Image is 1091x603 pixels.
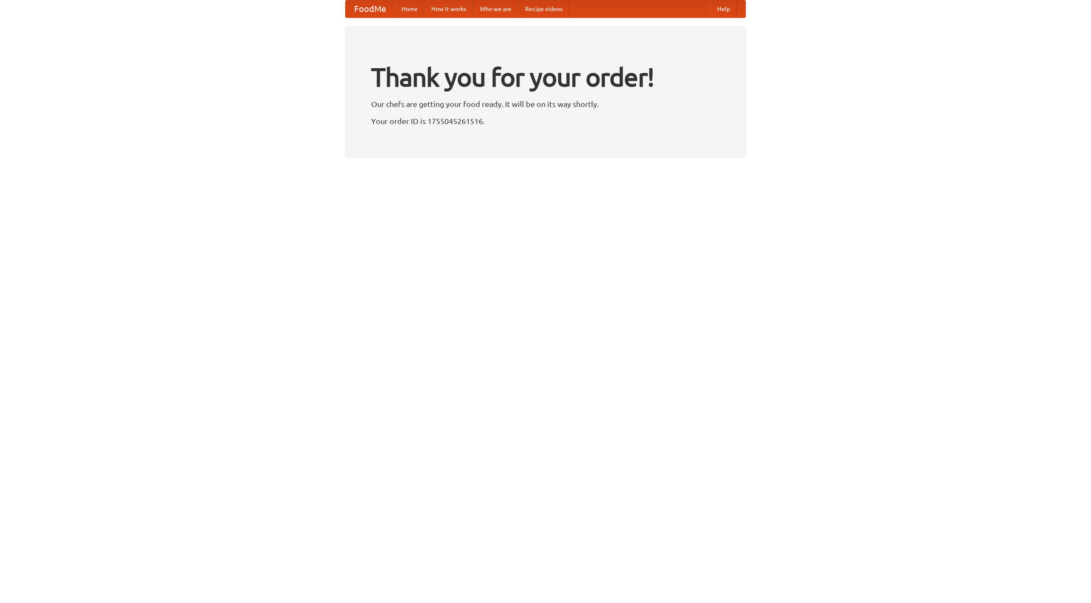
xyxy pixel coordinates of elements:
a: Help [710,0,737,17]
a: Who we are [473,0,518,17]
a: Recipe videos [518,0,569,17]
a: FoodMe [346,0,395,17]
p: Our chefs are getting your food ready. It will be on its way shortly. [371,98,720,110]
a: Home [395,0,424,17]
a: How it works [424,0,473,17]
p: Your order ID is 1755045261516. [371,115,720,127]
h1: Thank you for your order! [371,57,720,98]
